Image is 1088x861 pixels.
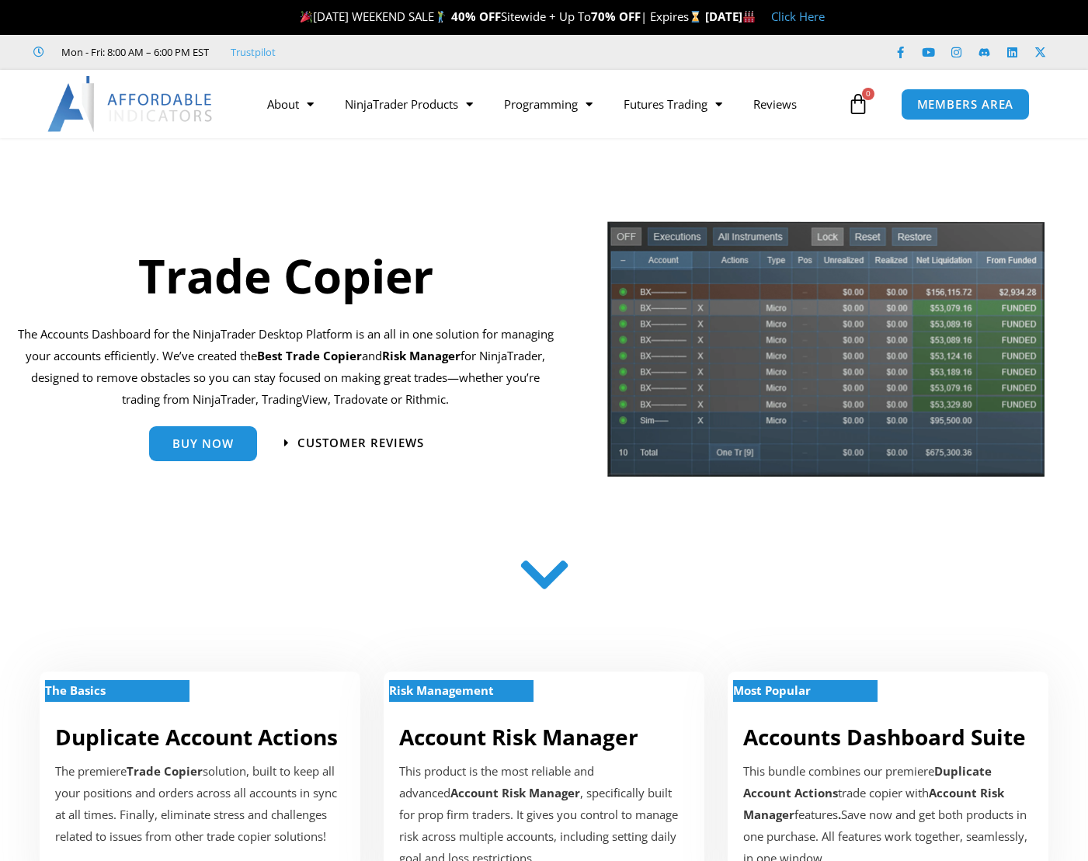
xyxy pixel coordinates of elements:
nav: Menu [252,86,843,122]
a: About [252,86,329,122]
span: MEMBERS AREA [917,99,1014,110]
img: 🎉 [301,11,312,23]
p: The premiere solution, built to keep all your positions and orders across all accounts in sync at... [55,761,345,847]
span: [DATE] WEEKEND SALE Sitewide + Up To | Expires [297,9,704,24]
span: Buy Now [172,438,234,450]
img: tradecopier | Affordable Indicators – NinjaTrader [606,220,1046,489]
a: Account Risk Manager [399,722,638,752]
strong: 40% OFF [451,9,501,24]
img: LogoAI | Affordable Indicators – NinjaTrader [47,76,214,132]
a: Accounts Dashboard Suite [743,722,1026,752]
b: . [838,807,841,822]
strong: Trade Copier [127,763,203,779]
a: Click Here [771,9,825,24]
a: Futures Trading [608,86,738,122]
a: Trustpilot [231,43,276,61]
span: Customer Reviews [297,437,424,449]
a: MEMBERS AREA [901,89,1031,120]
p: The Accounts Dashboard for the NinjaTrader Desktop Platform is an all in one solution for managin... [12,324,559,410]
b: Best Trade Copier [257,348,362,363]
h1: Trade Copier [12,243,559,308]
a: Customer Reviews [284,437,424,449]
a: 0 [824,82,892,127]
a: Buy Now [149,426,257,461]
img: 🏭 [743,11,755,23]
span: 0 [862,88,874,100]
strong: [DATE] [705,9,756,24]
strong: Account Risk Manager [450,785,580,800]
span: Mon - Fri: 8:00 AM – 6:00 PM EST [57,43,209,61]
a: Duplicate Account Actions [55,722,338,752]
a: Programming [488,86,608,122]
strong: Most Popular [733,682,811,698]
strong: The Basics [45,682,106,698]
img: ⌛ [690,11,701,23]
a: Reviews [738,86,812,122]
a: NinjaTrader Products [329,86,488,122]
strong: Risk Manager [382,348,461,363]
strong: 70% OFF [591,9,641,24]
strong: Risk Management [389,682,494,698]
img: 🏌️‍♂️ [435,11,447,23]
